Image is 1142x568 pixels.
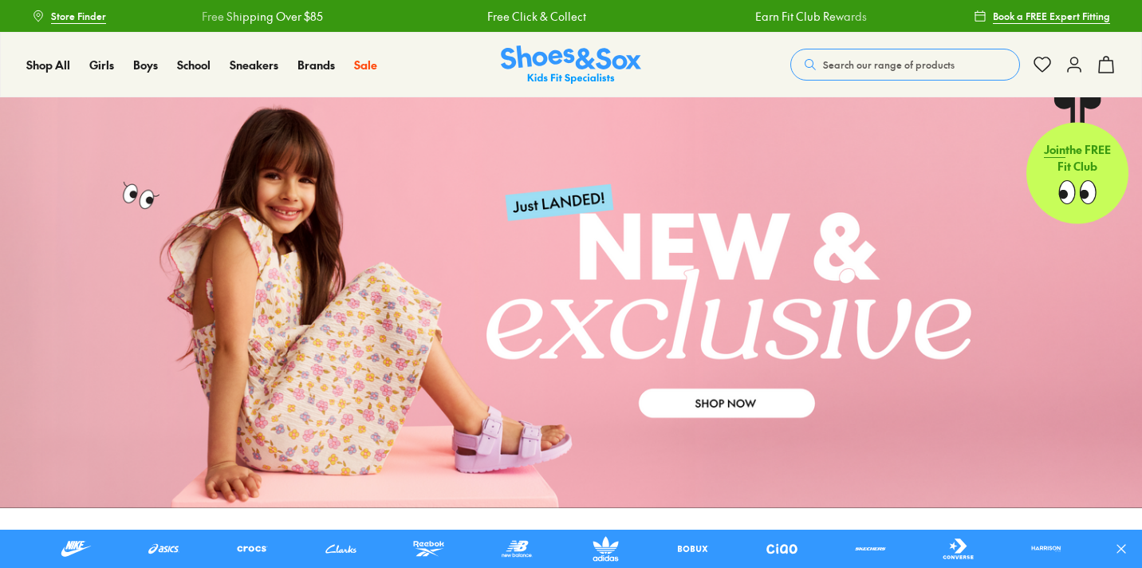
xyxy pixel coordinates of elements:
[133,57,158,73] a: Boys
[823,57,955,72] span: Search our range of products
[170,8,291,25] a: Free Shipping Over $85
[1026,97,1128,224] a: Jointhe FREE Fit Club
[89,57,114,73] a: Girls
[51,9,106,23] span: Store Finder
[177,57,211,73] a: School
[501,45,641,85] a: Shoes & Sox
[790,49,1020,81] button: Search our range of products
[455,8,554,25] a: Free Click & Collect
[26,57,70,73] a: Shop All
[501,45,641,85] img: SNS_Logo_Responsive.svg
[297,57,335,73] a: Brands
[723,8,835,25] a: Earn Fit Club Rewards
[1026,132,1128,191] p: the FREE Fit Club
[354,57,377,73] a: Sale
[230,57,278,73] a: Sneakers
[1044,145,1065,161] span: Join
[32,2,106,30] a: Store Finder
[993,9,1110,23] span: Book a FREE Expert Fitting
[974,2,1110,30] a: Book a FREE Expert Fitting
